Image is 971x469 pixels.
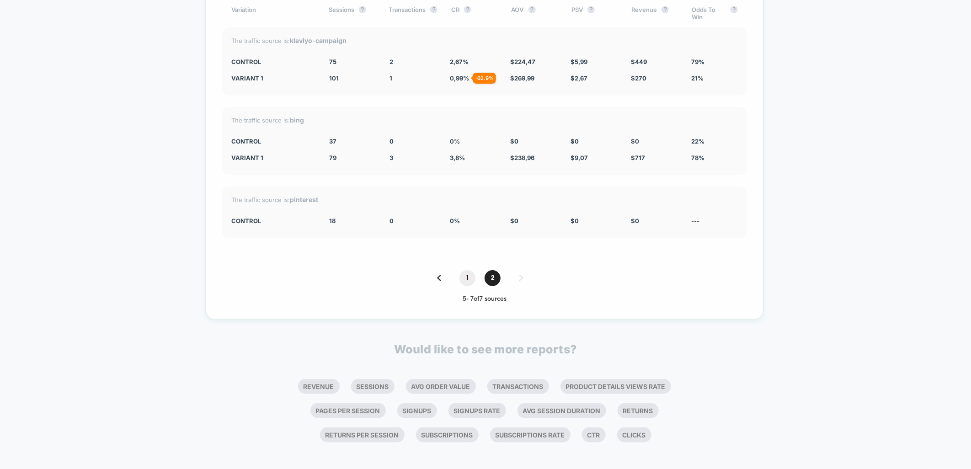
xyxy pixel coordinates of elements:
li: Clicks [617,427,651,442]
li: Signups [397,403,437,418]
div: Odds To Win [692,6,738,21]
div: 79% [691,58,738,65]
li: Ctr [582,427,606,442]
div: --- [691,217,738,224]
span: $ 0 [631,217,639,224]
div: Variation [231,6,315,21]
div: CONTROL [231,138,315,145]
div: CR [451,6,497,21]
img: pagination back [437,275,441,281]
div: CONTROL [231,58,315,65]
div: Variant 1 [231,75,315,82]
div: PSV [571,6,618,21]
div: The traffic source is: [231,116,738,124]
li: Subscriptions Rate [490,427,571,442]
div: The traffic source is: [231,37,738,44]
span: $ 0 [571,138,579,145]
li: Pages Per Session [310,403,386,418]
li: Sessions [351,379,395,394]
div: 5 - 7 of 7 sources [222,295,747,303]
span: 2,67 % [450,58,469,65]
div: CONTROL [231,217,315,224]
p: Would like to see more reports? [394,342,577,356]
div: The traffic source is: [231,196,738,203]
strong: pinterest [290,196,318,203]
button: ? [359,6,366,13]
span: $ 0 [571,217,579,224]
li: Avg Session Duration [518,403,606,418]
span: $ 0 [510,217,518,224]
span: 75 [329,58,336,65]
div: 21% [691,75,738,82]
div: Revenue [631,6,678,21]
span: 101 [329,75,339,82]
button: ? [528,6,536,13]
span: $ 238,96 [510,154,534,161]
span: 2 [485,270,501,286]
li: Product Details Views Rate [560,379,671,394]
span: 0 [389,138,394,145]
span: 3 [389,154,393,161]
span: $ 269,99 [510,75,534,82]
span: $ 717 [631,154,645,161]
span: 0,99 % [450,75,469,82]
span: 2 [389,58,393,65]
div: Variant 1 [231,154,315,161]
div: 22% [691,138,738,145]
span: $ 0 [631,138,639,145]
span: 1 [389,75,392,82]
strong: klaviyo-campaign [290,37,347,44]
span: 0 % [450,217,460,224]
span: 79 [329,154,336,161]
span: $ 0 [510,138,518,145]
button: ? [464,6,471,13]
li: Returns [618,403,659,418]
div: Transactions [389,6,437,21]
div: 78% [691,154,738,161]
span: $ 270 [631,75,646,82]
li: Transactions [487,379,549,394]
button: ? [731,6,738,13]
button: ? [430,6,437,13]
span: $ 224,47 [510,58,535,65]
span: $ 449 [631,58,647,65]
li: Subscriptions [416,427,479,442]
span: $ 2,67 [571,75,587,82]
strong: bing [290,116,304,124]
span: 0 % [450,138,460,145]
span: 0 [389,217,394,224]
span: 3,8 % [450,154,465,161]
span: 37 [329,138,336,145]
span: $ 5,99 [571,58,587,65]
span: 18 [329,217,336,224]
span: 1 [459,270,475,286]
div: - 62.9 % [473,73,496,84]
button: ? [662,6,669,13]
div: Sessions [329,6,375,21]
div: AOV [512,6,558,21]
li: Avg Order Value [406,379,476,394]
span: $ 9,07 [571,154,588,161]
li: Returns Per Session [320,427,405,442]
button: ? [587,6,595,13]
li: Signups Rate [448,403,506,418]
li: Revenue [298,379,340,394]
